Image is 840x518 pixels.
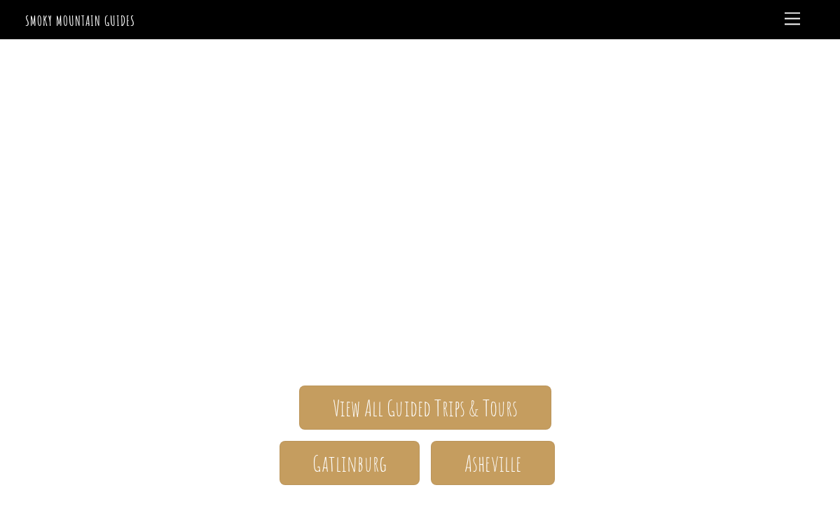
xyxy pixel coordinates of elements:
[25,224,815,344] span: The ONLY one-stop, full Service Guide Company for the Gatlinburg and [GEOGRAPHIC_DATA] side of th...
[299,386,551,430] a: View All Guided Trips & Tours
[280,441,420,485] a: Gatlinburg
[25,165,815,224] span: Smoky Mountain Guides
[25,12,135,29] a: Smoky Mountain Guides
[333,401,518,416] span: View All Guided Trips & Tours
[778,6,806,33] a: Menu
[431,441,554,485] a: Asheville
[464,456,521,471] span: Asheville
[312,456,387,471] span: Gatlinburg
